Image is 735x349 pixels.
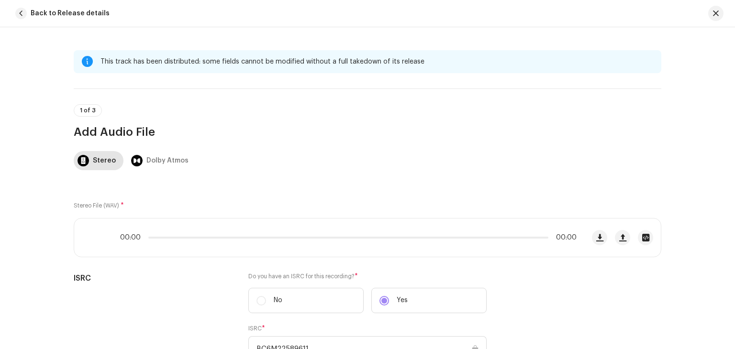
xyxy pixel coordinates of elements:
p: No [274,295,282,305]
h5: ISRC [74,273,233,284]
label: ISRC [248,325,265,332]
div: Dolby Atmos [146,151,189,170]
h3: Add Audio File [74,124,661,140]
label: Do you have an ISRC for this recording? [248,273,487,280]
p: Yes [397,295,408,305]
div: This track has been distributed: some fields cannot be modified without a full takedown of its re... [100,56,654,67]
span: 00:00 [552,234,577,241]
